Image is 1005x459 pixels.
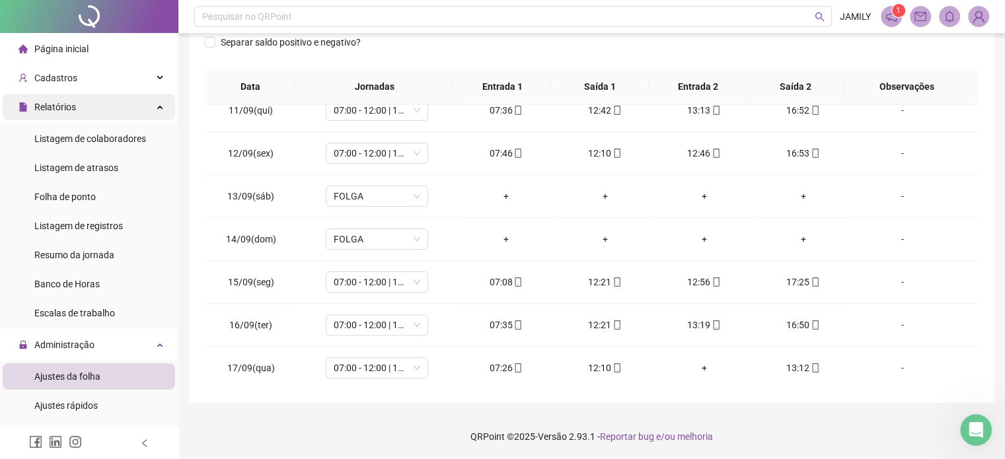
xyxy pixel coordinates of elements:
[665,361,743,375] div: +
[710,149,721,158] span: mobile
[467,146,545,160] div: 07:46
[809,106,820,115] span: mobile
[764,232,842,246] div: +
[334,315,420,335] span: 07:00 - 12:00 | 13:00 - 17:00
[969,7,988,26] img: 86598
[665,103,743,118] div: 13:13
[815,12,825,22] span: search
[19,44,28,53] span: home
[34,133,146,144] span: Listagem de colaboradores
[863,361,941,375] div: -
[34,73,77,83] span: Cadastros
[566,361,644,375] div: 12:10
[611,277,622,287] span: mobile
[34,102,76,112] span: Relatórios
[863,189,941,203] div: -
[29,435,42,448] span: facebook
[809,320,820,330] span: mobile
[809,363,820,372] span: mobile
[566,146,644,160] div: 12:10
[600,431,713,442] span: Reportar bug e/ou melhoria
[229,320,272,330] span: 16/09(ter)
[205,69,296,105] th: Data
[885,11,897,22] span: notification
[710,106,721,115] span: mobile
[140,439,149,448] span: left
[34,162,118,173] span: Listagem de atrasos
[566,103,644,118] div: 12:42
[764,318,842,332] div: 16:50
[19,340,28,349] span: lock
[649,69,747,105] th: Entrada 2
[34,250,114,260] span: Resumo da jornada
[863,232,941,246] div: -
[467,103,545,118] div: 07:36
[863,318,941,332] div: -
[34,192,96,202] span: Folha de ponto
[809,149,820,158] span: mobile
[334,186,420,206] span: FOLGA
[665,275,743,289] div: 12:56
[334,143,420,163] span: 07:00 - 12:00 | 14:00 - 17:00
[710,277,721,287] span: mobile
[227,363,275,373] span: 17/09(qua)
[49,435,62,448] span: linkedin
[863,103,941,118] div: -
[512,320,523,330] span: mobile
[467,189,545,203] div: +
[896,6,901,15] span: 1
[34,371,100,382] span: Ajustes da folha
[334,100,420,120] span: 07:00 - 12:00 | 13:00 - 17:00
[863,275,941,289] div: -
[764,361,842,375] div: 13:12
[863,146,941,160] div: -
[665,189,743,203] div: +
[710,320,721,330] span: mobile
[512,106,523,115] span: mobile
[334,272,420,292] span: 07:00 - 12:00 | 13:00 - 17:00
[296,69,453,105] th: Jornadas
[944,11,955,22] span: bell
[840,9,871,24] span: JAMILY
[566,189,644,203] div: +
[228,148,274,159] span: 12/09(sex)
[453,69,551,105] th: Entrada 1
[855,79,958,94] span: Observações
[334,358,420,378] span: 07:00 - 12:00 | 13:00 - 17:00
[566,275,644,289] div: 12:21
[566,232,644,246] div: +
[960,414,992,446] iframe: Intercom live chat
[19,102,28,112] span: file
[467,232,545,246] div: +
[747,69,844,105] th: Saída 2
[19,73,28,83] span: user-add
[914,11,926,22] span: mail
[512,363,523,372] span: mobile
[611,149,622,158] span: mobile
[892,4,905,17] sup: 1
[227,191,274,201] span: 13/09(sáb)
[69,435,82,448] span: instagram
[334,229,420,249] span: FOLGA
[34,400,98,411] span: Ajustes rápidos
[611,106,622,115] span: mobile
[764,103,842,118] div: 16:52
[665,232,743,246] div: +
[34,339,94,350] span: Administração
[229,105,273,116] span: 11/09(qui)
[467,275,545,289] div: 07:08
[665,146,743,160] div: 12:46
[467,361,545,375] div: 07:26
[34,44,89,54] span: Página inicial
[844,69,969,105] th: Observações
[34,308,115,318] span: Escalas de trabalho
[764,146,842,160] div: 16:53
[809,277,820,287] span: mobile
[566,318,644,332] div: 12:21
[226,234,276,244] span: 14/09(dom)
[228,277,274,287] span: 15/09(seg)
[764,189,842,203] div: +
[467,318,545,332] div: 07:35
[34,221,123,231] span: Listagem de registros
[34,279,100,289] span: Banco de Horas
